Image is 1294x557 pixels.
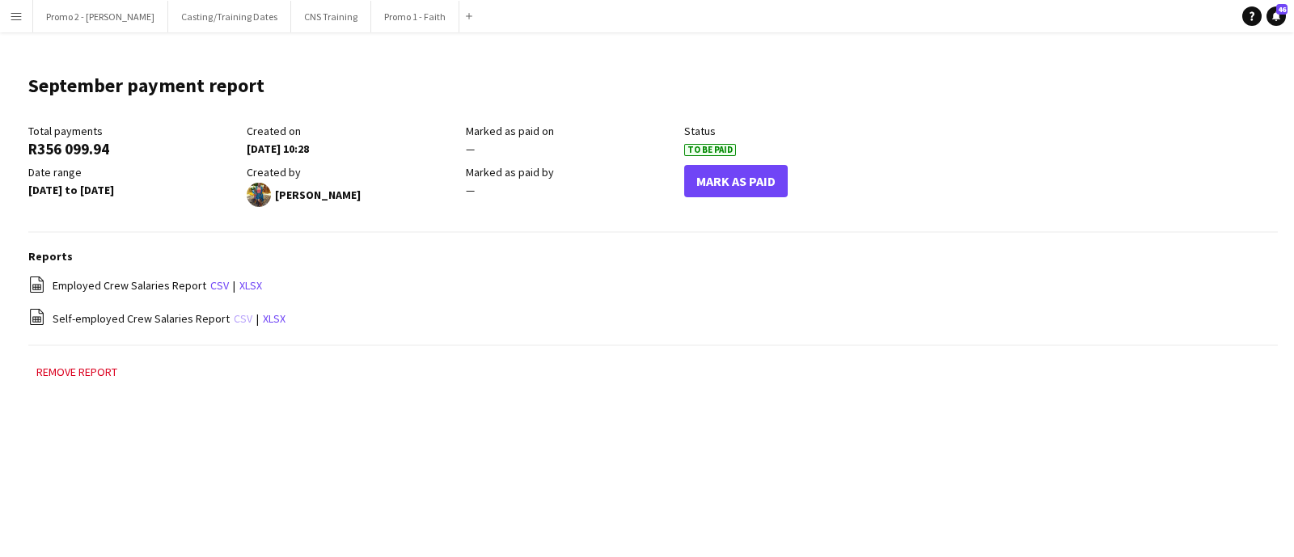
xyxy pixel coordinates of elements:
button: Promo 1 - Faith [371,1,459,32]
div: Marked as paid by [466,165,676,179]
div: Date range [28,165,239,179]
div: [PERSON_NAME] [247,183,457,207]
span: 46 [1276,4,1288,15]
span: — [466,141,475,156]
h1: September payment report [28,74,264,98]
span: — [466,183,475,197]
button: Remove report [28,362,125,382]
a: 46 [1267,6,1286,26]
button: Casting/Training Dates [168,1,291,32]
button: Promo 2 - [PERSON_NAME] [33,1,168,32]
div: [DATE] to [DATE] [28,183,239,197]
button: Mark As Paid [684,165,788,197]
a: xlsx [239,278,262,293]
div: [DATE] 10:28 [247,141,457,156]
h3: Reports [28,249,1278,264]
a: csv [210,278,229,293]
div: | [28,308,1278,328]
div: Marked as paid on [466,124,676,138]
span: Employed Crew Salaries Report [53,278,206,293]
div: Created by [247,165,457,179]
button: CNS Training [291,1,371,32]
div: | [28,276,1278,296]
span: Self-employed Crew Salaries Report [53,311,230,326]
div: R356 099.94 [28,141,239,156]
a: csv [234,311,252,326]
div: Status [684,124,894,138]
a: xlsx [263,311,285,326]
span: To Be Paid [684,144,736,156]
div: Created on [247,124,457,138]
div: Total payments [28,124,239,138]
